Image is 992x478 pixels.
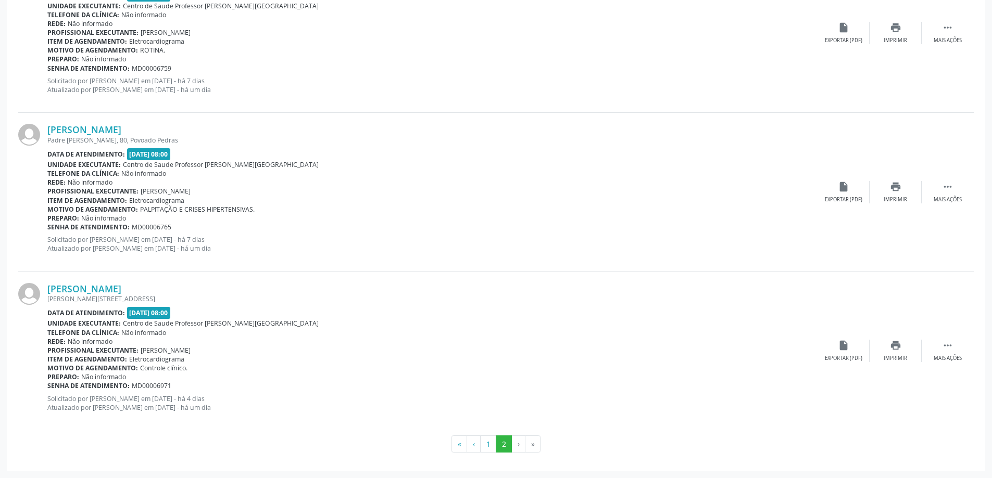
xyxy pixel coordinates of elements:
[47,319,121,328] b: Unidade executante:
[47,346,139,355] b: Profissional executante:
[47,2,121,10] b: Unidade executante:
[140,205,255,214] span: PALPITAÇÃO E CRISES HIPERTENSIVAS.
[838,340,849,351] i: insert_drive_file
[140,46,165,55] span: ROTINA.
[47,37,127,46] b: Item de agendamento:
[47,28,139,37] b: Profissional executante:
[934,196,962,203] div: Mais ações
[81,372,126,381] span: Não informado
[121,169,166,178] span: Não informado
[47,364,138,372] b: Motivo de agendamento:
[47,223,130,231] b: Senha de atendimento:
[47,55,79,63] b: Preparo:
[825,355,862,362] div: Exportar (PDF)
[467,435,481,453] button: Go to previous page
[18,124,40,146] img: img
[47,394,818,412] p: Solicitado por [PERSON_NAME] em [DATE] - há 4 dias Atualizado por [PERSON_NAME] em [DATE] - há um...
[47,283,121,294] a: [PERSON_NAME]
[496,435,512,453] button: Go to page 2
[129,355,184,364] span: Eletrocardiograma
[47,328,119,337] b: Telefone da clínica:
[47,46,138,55] b: Motivo de agendamento:
[141,346,191,355] span: [PERSON_NAME]
[68,337,112,346] span: Não informado
[47,160,121,169] b: Unidade executante:
[47,196,127,205] b: Item de agendamento:
[890,340,901,351] i: print
[141,28,191,37] span: [PERSON_NAME]
[825,196,862,203] div: Exportar (PDF)
[934,37,962,44] div: Mais ações
[942,22,953,33] i: 
[934,355,962,362] div: Mais ações
[838,22,849,33] i: insert_drive_file
[480,435,496,453] button: Go to page 1
[18,435,974,453] ul: Pagination
[47,235,818,253] p: Solicitado por [PERSON_NAME] em [DATE] - há 7 dias Atualizado por [PERSON_NAME] em [DATE] - há um...
[123,319,319,328] span: Centro de Saude Professor [PERSON_NAME][GEOGRAPHIC_DATA]
[884,37,907,44] div: Imprimir
[68,19,112,28] span: Não informado
[47,355,127,364] b: Item de agendamento:
[47,136,818,145] div: Padre [PERSON_NAME], 80, Povoado Pedras
[132,223,171,231] span: MD00006765
[47,214,79,223] b: Preparo:
[47,76,818,94] p: Solicitado por [PERSON_NAME] em [DATE] - há 7 dias Atualizado por [PERSON_NAME] em [DATE] - há um...
[140,364,187,372] span: Controle clínico.
[451,435,467,453] button: Go to first page
[47,308,125,317] b: Data de atendimento:
[47,169,119,178] b: Telefone da clínica:
[18,283,40,305] img: img
[81,55,126,63] span: Não informado
[825,37,862,44] div: Exportar (PDF)
[129,196,184,205] span: Eletrocardiograma
[942,181,953,192] i: 
[47,372,79,381] b: Preparo:
[47,337,66,346] b: Rede:
[884,196,907,203] div: Imprimir
[47,205,138,214] b: Motivo de agendamento:
[47,178,66,187] b: Rede:
[127,307,171,319] span: [DATE] 08:00
[132,381,171,390] span: MD00006971
[129,37,184,46] span: Eletrocardiograma
[47,294,818,303] div: [PERSON_NAME][STREET_ADDRESS]
[838,181,849,192] i: insert_drive_file
[123,160,319,169] span: Centro de Saude Professor [PERSON_NAME][GEOGRAPHIC_DATA]
[890,22,901,33] i: print
[141,187,191,196] span: [PERSON_NAME]
[47,64,130,73] b: Senha de atendimento:
[47,10,119,19] b: Telefone da clínica:
[942,340,953,351] i: 
[132,64,171,73] span: MD00006759
[68,178,112,187] span: Não informado
[121,10,166,19] span: Não informado
[47,124,121,135] a: [PERSON_NAME]
[127,148,171,160] span: [DATE] 08:00
[47,19,66,28] b: Rede:
[121,328,166,337] span: Não informado
[884,355,907,362] div: Imprimir
[47,381,130,390] b: Senha de atendimento:
[47,187,139,196] b: Profissional executante:
[123,2,319,10] span: Centro de Saude Professor [PERSON_NAME][GEOGRAPHIC_DATA]
[47,150,125,159] b: Data de atendimento:
[890,181,901,192] i: print
[81,214,126,223] span: Não informado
